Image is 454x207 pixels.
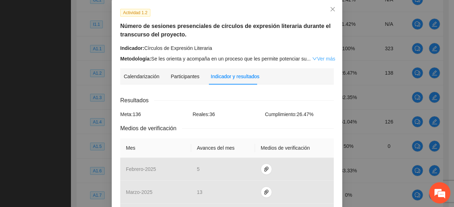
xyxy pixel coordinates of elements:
span: paper-clip [261,189,272,195]
span: Resultados [120,96,154,105]
div: Indicador y resultados [211,73,259,80]
span: down [312,56,317,61]
h5: Número de sesiones presenciales de círculos de expresión literaria durante el transcurso del proy... [120,22,334,39]
span: 13 [197,189,203,195]
span: paper-clip [261,166,272,172]
div: Círculos de Expresión Literaria [120,44,334,52]
span: Reales: 36 [193,111,215,117]
span: ... [306,56,311,62]
span: close [330,6,336,12]
div: Minimizar ventana de chat en vivo [116,4,133,21]
div: Participantes [171,73,199,80]
span: Estamos en línea. [41,65,98,137]
span: Actividad 1.2 [120,9,150,17]
th: Mes [120,138,191,158]
div: Meta: 136 [118,110,191,118]
strong: Indicador: [120,45,144,51]
div: Chatee con nosotros ahora [37,36,119,45]
th: Medios de verificación [255,138,334,158]
strong: Metodología: [120,56,151,62]
span: marzo - 2025 [126,189,153,195]
div: Cumplimiento: 26.47 % [263,110,336,118]
textarea: Escriba su mensaje y pulse “Intro” [4,134,135,159]
span: Medios de verificación [120,124,182,133]
div: Calendarización [124,73,159,80]
th: Avances del mes [191,138,255,158]
button: paper-clip [261,163,272,175]
button: paper-clip [261,186,272,198]
span: 5 [197,166,200,172]
span: febrero - 2025 [126,166,156,172]
div: Se les orienta y acompaña en un proceso que les permite potenciar su [120,55,334,63]
a: Expand [312,56,335,62]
